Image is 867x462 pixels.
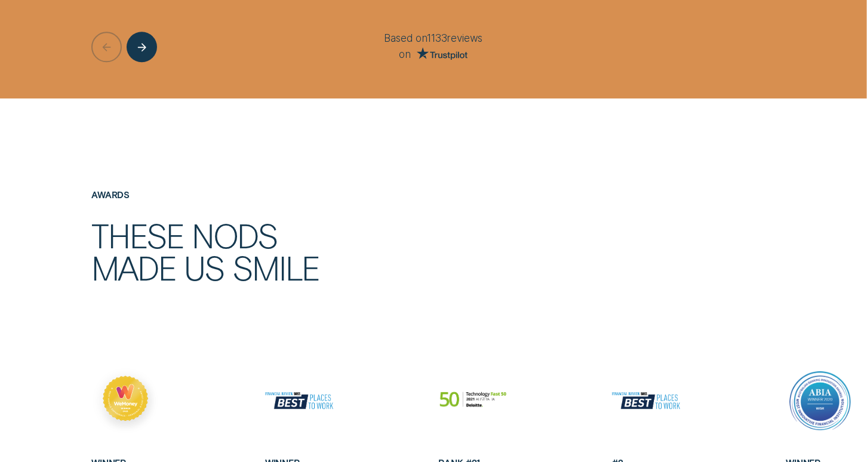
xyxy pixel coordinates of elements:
[127,32,157,62] button: Next button
[411,48,468,60] a: Go to Trust Pilot
[91,190,429,201] h4: Awards
[786,366,854,435] img: ABIA Winner 2020
[91,219,429,284] h2: These nods made us smile
[399,49,411,60] span: on
[265,32,602,60] div: Based on 1133 reviews on Trust Pilot
[265,32,602,45] p: Based on 1133 reviews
